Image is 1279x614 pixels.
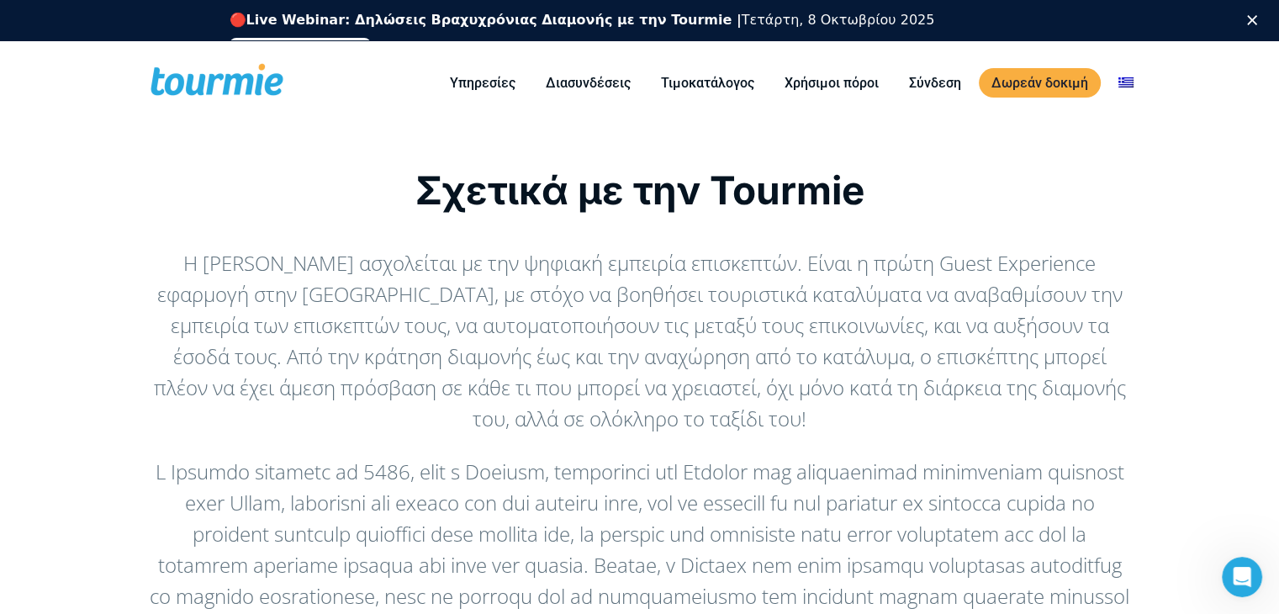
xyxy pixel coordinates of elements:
a: Χρήσιμοι πόροι [772,72,891,93]
p: Η [PERSON_NAME] ασχολείται με την ψηφιακή εμπειρία επισκεπτών. Είναι η πρώτη Guest Experience εφα... [148,247,1132,434]
a: Αλλαγή σε [1106,72,1146,93]
a: Εγγραφείτε δωρεάν [230,38,372,58]
iframe: Intercom live chat [1222,557,1262,597]
div: 🔴 Τετάρτη, 8 Οκτωβρίου 2025 [230,12,935,29]
a: Σύνδεση [896,72,974,93]
b: Live Webinar: Δηλώσεις Βραχυχρόνιας Διαμονής με την Tourmie | [246,12,742,28]
a: Δωρεάν δοκιμή [979,68,1101,98]
a: Υπηρεσίες [437,72,528,93]
h1: Σχετικά με την Tourmie [148,167,1132,213]
a: Τιμοκατάλογος [648,72,767,93]
div: Κλείσιμο [1247,15,1264,25]
a: Διασυνδέσεις [533,72,643,93]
